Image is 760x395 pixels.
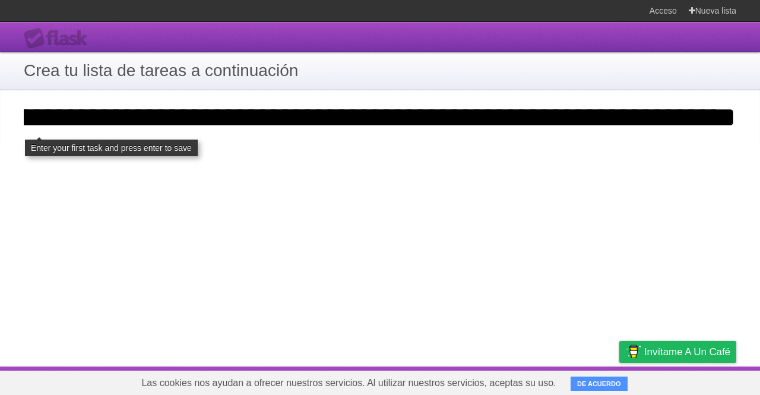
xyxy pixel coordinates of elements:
[577,380,621,387] font: DE ACUERDO
[644,346,730,358] font: Invítame a un café
[650,6,677,15] font: Acceso
[24,61,298,80] font: Crea tu lista de tareas a continuación
[619,341,736,363] a: Invítame a un café
[628,369,736,392] a: Sugerir una característica
[376,369,419,392] a: Acerca de
[515,369,555,392] a: Términos
[695,6,736,15] font: Nueva lista
[141,378,556,388] font: Las cookies nos ayudan a ofrecer nuestros servicios. Al utilizar nuestros servicios, aceptas su uso.
[569,369,614,392] a: Privacidad
[625,342,641,362] img: Invítame a un café
[433,369,501,392] a: Desarrolladores
[571,377,628,391] button: DE ACUERDO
